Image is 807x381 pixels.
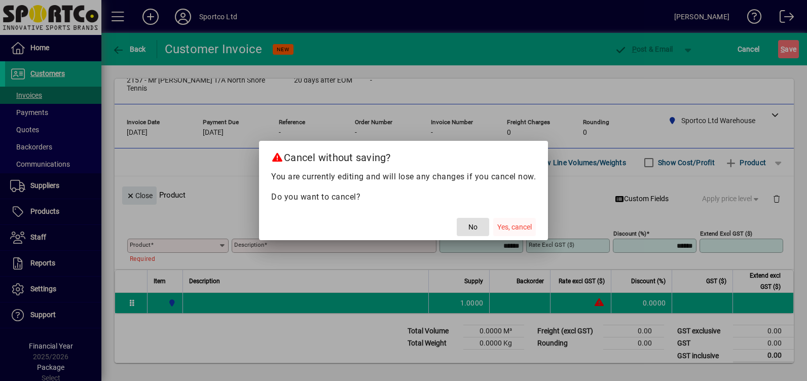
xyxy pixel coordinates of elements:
[271,171,536,183] p: You are currently editing and will lose any changes if you cancel now.
[271,191,536,203] p: Do you want to cancel?
[259,141,548,170] h2: Cancel without saving?
[493,218,536,236] button: Yes, cancel
[468,222,478,233] span: No
[457,218,489,236] button: No
[497,222,532,233] span: Yes, cancel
